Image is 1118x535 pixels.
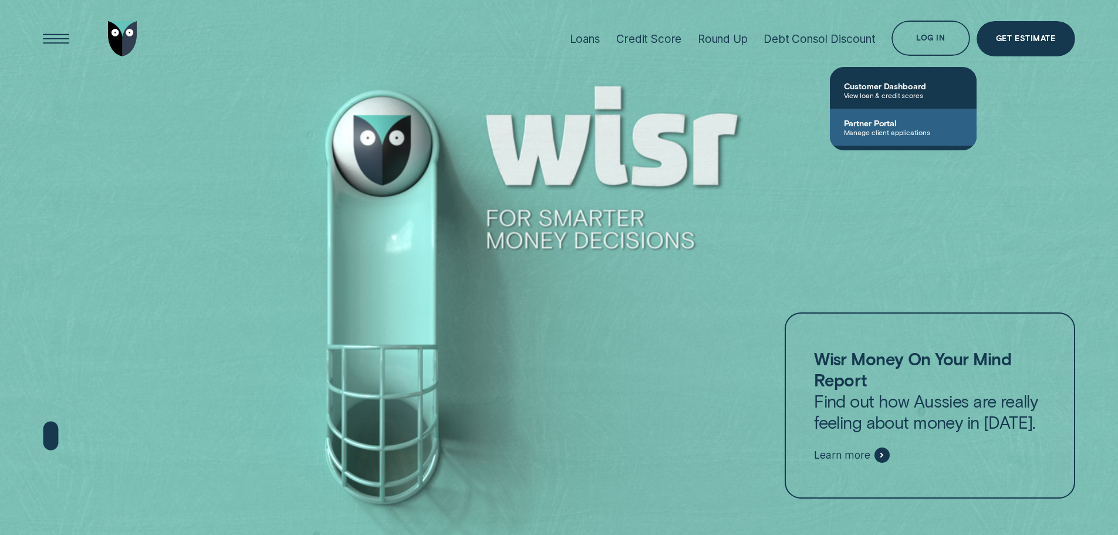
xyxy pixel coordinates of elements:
[814,348,1011,390] strong: Wisr Money On Your Mind Report
[814,348,1045,433] p: Find out how Aussies are really feeling about money in [DATE].
[830,72,977,109] a: Customer DashboardView loan & credit scores
[764,32,875,46] div: Debt Consol Discount
[39,21,74,56] button: Open Menu
[844,118,962,128] span: Partner Portal
[844,128,962,136] span: Manage client applications
[844,81,962,91] span: Customer Dashboard
[814,449,870,462] span: Learn more
[830,109,977,146] a: Partner PortalManage client applications
[785,312,1075,499] a: Wisr Money On Your Mind ReportFind out how Aussies are really feeling about money in [DATE].Learn...
[570,32,600,46] div: Loans
[891,21,970,56] button: Log in
[698,32,748,46] div: Round Up
[616,32,681,46] div: Credit Score
[108,21,137,56] img: Wisr
[977,21,1075,56] a: Get Estimate
[844,91,962,99] span: View loan & credit scores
